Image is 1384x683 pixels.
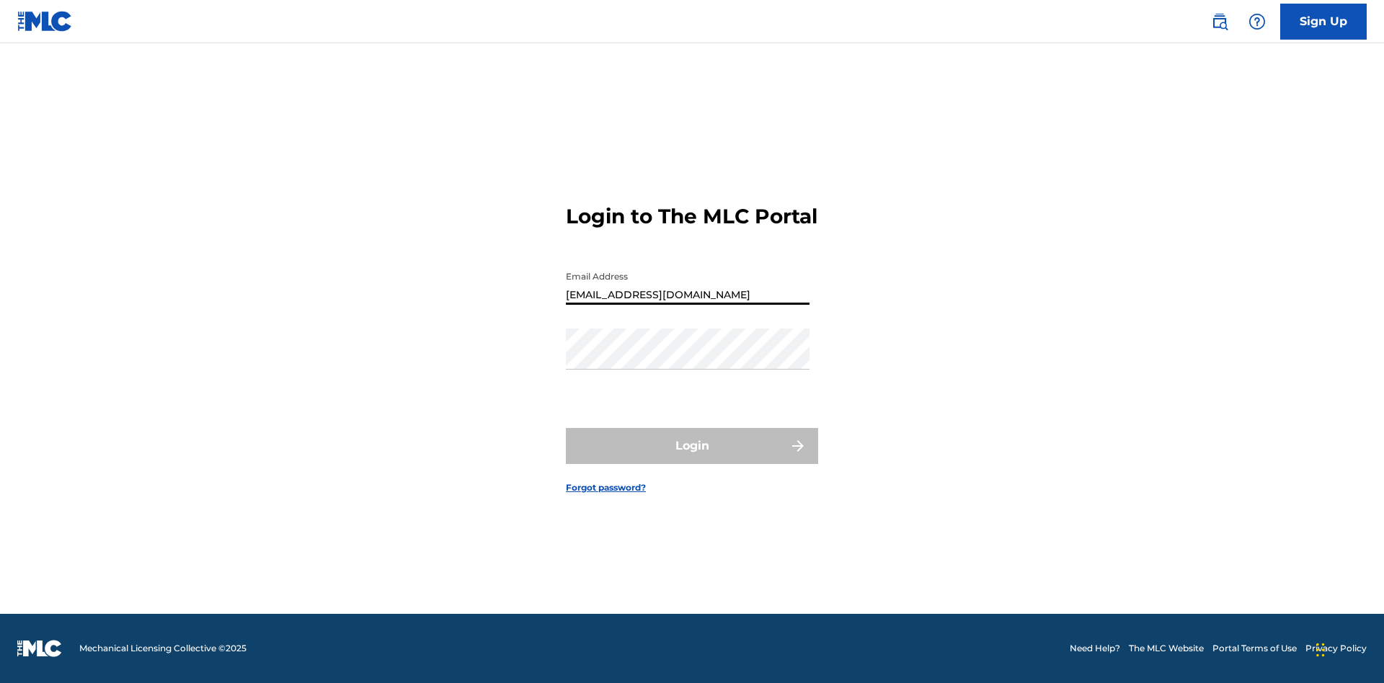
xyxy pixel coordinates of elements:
[566,204,817,229] h3: Login to The MLC Portal
[1212,642,1297,655] a: Portal Terms of Use
[1316,628,1325,671] div: Drag
[17,640,62,657] img: logo
[1280,4,1367,40] a: Sign Up
[1305,642,1367,655] a: Privacy Policy
[17,11,73,32] img: MLC Logo
[1129,642,1204,655] a: The MLC Website
[1248,13,1266,30] img: help
[1205,7,1234,36] a: Public Search
[1211,13,1228,30] img: search
[1243,7,1272,36] div: Help
[1070,642,1120,655] a: Need Help?
[79,642,247,655] span: Mechanical Licensing Collective © 2025
[566,481,646,494] a: Forgot password?
[1312,614,1384,683] iframe: Chat Widget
